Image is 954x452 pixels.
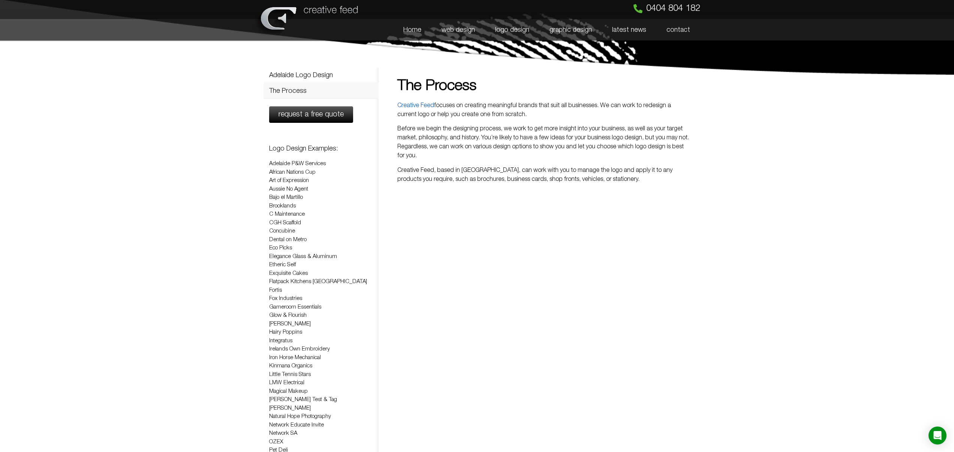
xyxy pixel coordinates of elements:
a: Aussie No Agent [269,186,308,192]
a: LMW Electrical [269,380,304,385]
a: Dental on Metro [269,237,307,242]
a: Integratus [269,338,292,343]
a: Network SA [269,431,297,436]
a: C Maintenance [269,212,305,217]
a: Magical Makeup [269,389,308,394]
a: Irelands Own Embroidery [269,346,330,352]
a: Kinmana Organics [269,363,312,368]
span: request a free quote [279,111,344,118]
a: CGH Scaffold [269,220,301,225]
h1: The Process [397,79,689,94]
a: Fox Industries [269,296,302,301]
a: Bajo el Martillo [269,195,303,200]
a: Iron Horse Mechanical [269,355,321,360]
nav: Menu [364,19,700,41]
p: Before we begin the designing process, we work to get more insight into your business, as well as... [397,124,689,160]
a: 0404 804 182 [634,4,700,13]
a: Creative Feed [397,103,434,108]
a: Network Educate Invite [269,422,324,428]
a: [PERSON_NAME] [269,406,311,411]
a: African Nations Cup [269,170,316,175]
a: OZEX [269,439,283,445]
a: Little Tennis Stars [269,372,311,377]
a: Fortis [269,288,282,293]
a: Home [393,19,431,41]
nav: Menu [264,67,379,99]
a: [PERSON_NAME] Test & Tag [269,397,337,402]
h3: Logo Design Examples: [269,145,373,152]
a: Gameroom Essentials [269,304,321,310]
a: Elegance Glass & Aluminum [269,254,337,259]
span: 0404 804 182 [646,4,700,13]
a: Adelaide P&W Services [269,161,326,166]
a: Natural Hope Photography [269,414,331,419]
a: Brooklands [269,203,296,209]
a: web design [431,19,485,41]
a: Exquisite Cakes [269,271,308,276]
a: Flatpack Kitchens [GEOGRAPHIC_DATA] [269,279,367,284]
a: latest news [602,19,656,41]
a: Concubine [269,228,295,234]
a: request a free quote [269,106,353,123]
a: Hairy Poppins [269,330,302,335]
a: [PERSON_NAME] [269,321,311,327]
a: The Process [264,84,379,98]
a: Adelaide Logo Design [264,68,379,83]
a: Etheric Self [269,262,296,267]
a: graphic design [539,19,602,41]
a: Art of Expression [269,178,309,183]
p: Creative Feed, based in [GEOGRAPHIC_DATA], can work with you to manage the logo and apply it to a... [397,166,689,184]
a: logo design [485,19,539,41]
div: Open Intercom Messenger [929,427,947,445]
p: focuses on creating meaningful brands that suit all businesses. We can work to redesign a current... [397,101,689,119]
a: contact [656,19,700,41]
a: Glow & Flourish [269,313,307,318]
a: Eco Picks [269,245,292,251]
